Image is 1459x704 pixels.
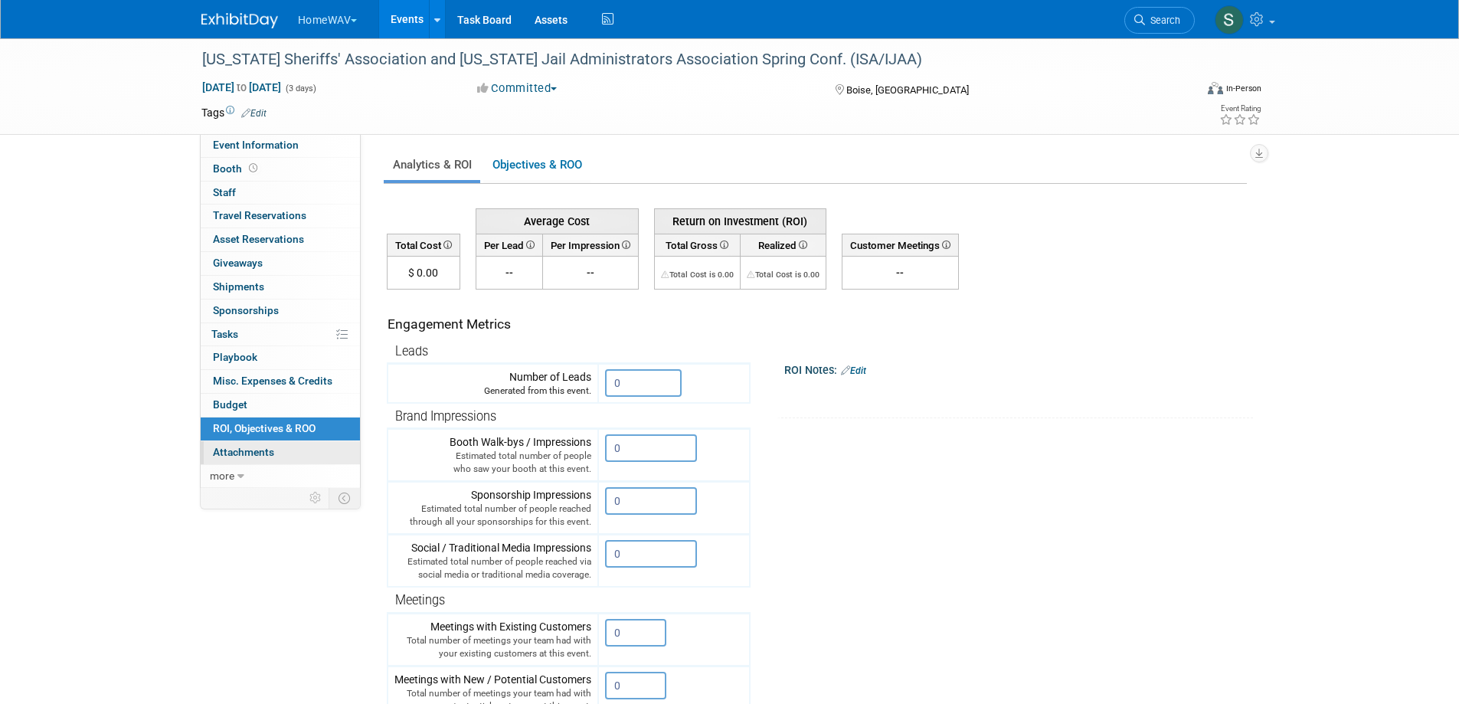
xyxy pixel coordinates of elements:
div: Meetings with Existing Customers [394,619,591,660]
div: Sponsorship Impressions [394,487,591,529]
th: Return on Investment (ROI) [654,208,826,234]
img: ExhibitDay [201,13,278,28]
span: Booth [213,162,260,175]
span: -- [587,267,594,279]
span: (3 days) [284,83,316,93]
div: In-Person [1225,83,1261,94]
span: Booth not reserved yet [246,162,260,174]
span: [DATE] [DATE] [201,80,282,94]
div: Engagement Metrics [388,315,744,334]
td: Toggle Event Tabs [329,488,360,508]
th: Average Cost [476,208,638,234]
span: Meetings [395,593,445,607]
span: Playbook [213,351,257,363]
span: more [210,470,234,482]
th: Per Impression [542,234,638,256]
div: Total number of meetings your team had with your existing customers at this event. [394,634,591,660]
a: Staff [201,182,360,205]
span: Boise, [GEOGRAPHIC_DATA] [846,84,969,96]
a: Budget [201,394,360,417]
div: [US_STATE] Sheriffs' Association and [US_STATE] Jail Administrators Association Spring Conf. (ISA... [197,46,1172,74]
a: more [201,465,360,488]
span: Tasks [211,328,238,340]
span: Brand Impressions [395,409,496,424]
img: Format-Inperson.png [1208,82,1223,94]
a: Asset Reservations [201,228,360,251]
span: -- [505,267,513,279]
a: Shipments [201,276,360,299]
a: Travel Reservations [201,205,360,228]
div: -- [849,265,952,280]
a: Booth [201,158,360,181]
th: Total Cost [387,234,460,256]
span: ROI, Objectives & ROO [213,422,316,434]
a: Misc. Expenses & Credits [201,370,360,393]
button: Committed [472,80,563,97]
span: Giveaways [213,257,263,269]
td: Tags [201,105,267,120]
a: Sponsorships [201,300,360,323]
a: Objectives & ROO [483,150,590,180]
span: Event Information [213,139,299,151]
a: Event Information [201,134,360,157]
div: The Total Cost for this event needs to be greater than 0.00 in order for ROI to get calculated. S... [747,265,819,280]
a: Attachments [201,441,360,464]
a: Tasks [201,323,360,346]
span: Travel Reservations [213,209,306,221]
a: Playbook [201,346,360,369]
span: Search [1145,15,1180,26]
span: Sponsorships [213,304,279,316]
div: Estimated total number of people who saw your booth at this event. [394,450,591,476]
span: to [234,81,249,93]
div: Estimated total number of people reached through all your sponsorships for this event. [394,503,591,529]
div: Number of Leads [394,369,591,398]
span: Budget [213,398,247,411]
div: Event Rating [1219,105,1261,113]
th: Customer Meetings [842,234,958,256]
span: Staff [213,186,236,198]
span: Asset Reservations [213,233,304,245]
a: Giveaways [201,252,360,275]
div: Booth Walk-bys / Impressions [394,434,591,476]
th: Total Gross [654,234,740,256]
a: Analytics & ROI [384,150,480,180]
div: Event Format [1104,80,1262,103]
span: Misc. Expenses & Credits [213,375,332,387]
div: Generated from this event. [394,385,591,398]
span: Leads [395,344,428,359]
td: Personalize Event Tab Strip [303,488,329,508]
div: The Total Cost for this event needs to be greater than 0.00 in order for ROI to get calculated. S... [661,265,734,280]
div: ROI Notes: [784,359,1254,378]
th: Realized [740,234,826,256]
td: $ 0.00 [387,257,460,290]
a: ROI, Objectives & ROO [201,417,360,440]
a: Edit [841,365,866,376]
img: Sarah Garrison [1215,5,1244,34]
th: Per Lead [476,234,542,256]
span: Shipments [213,280,264,293]
div: Social / Traditional Media Impressions [394,540,591,581]
div: Estimated total number of people reached via social media or traditional media coverage. [394,555,591,581]
a: Search [1124,7,1195,34]
span: Attachments [213,446,274,458]
a: Edit [241,108,267,119]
